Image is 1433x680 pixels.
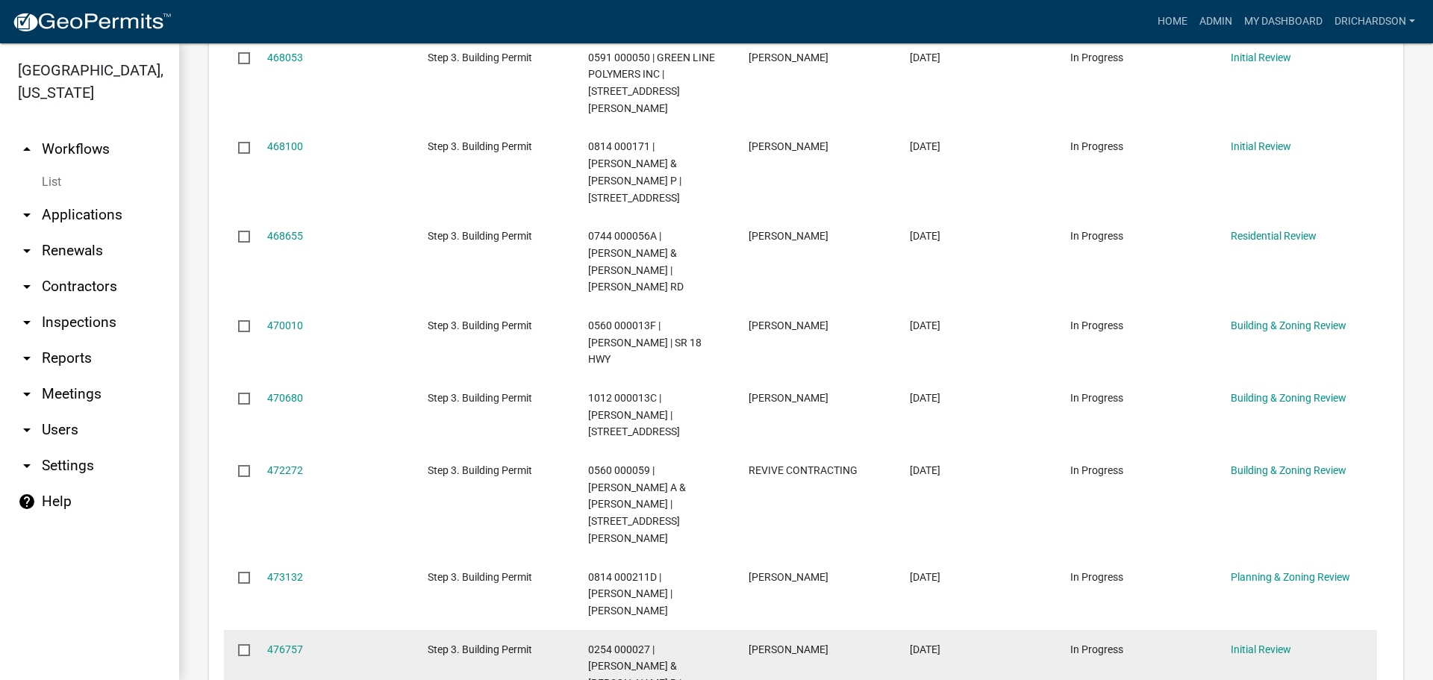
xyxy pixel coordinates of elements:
a: 476757 [267,643,303,655]
a: Admin [1193,7,1238,36]
span: Step 3. Building Permit [428,464,532,476]
a: 468100 [267,140,303,152]
span: 1012 000013C | HIXSON RONALD W | 1183 STATE LINE RD N [588,392,680,438]
i: arrow_drop_down [18,242,36,260]
span: 0744 000056A | NANCE JEFFREY & JULIE TURNER | JARRELL HOGG RD [588,230,684,293]
span: 0560 000013F | THOMPSON SEAN | SR 18 HWY [588,319,702,366]
i: arrow_drop_down [18,457,36,475]
span: Sheldon Baldwin [749,571,828,583]
span: In Progress [1070,643,1123,655]
i: arrow_drop_down [18,314,36,331]
span: REVIVE CONTRACTING [749,464,858,476]
a: 468053 [267,52,303,63]
a: Building & Zoning Review [1231,392,1346,404]
a: 470010 [267,319,303,331]
span: Ronald W [749,392,828,404]
span: 08/27/2025 [910,319,940,331]
i: arrow_drop_down [18,206,36,224]
span: In Progress [1070,230,1123,242]
i: help [18,493,36,511]
a: Initial Review [1231,52,1291,63]
i: arrow_drop_down [18,421,36,439]
span: 0814 000211D | BALDWIN SHELDON | SHIREY RD [588,571,672,617]
a: 470680 [267,392,303,404]
span: Ty Stribling [749,643,828,655]
span: Step 3. Building Permit [428,392,532,404]
a: Home [1152,7,1193,36]
span: Step 3. Building Permit [428,319,532,331]
span: 09/02/2025 [910,464,940,476]
span: Step 3. Building Permit [428,230,532,242]
span: Antonio Aviles [749,52,828,63]
span: In Progress [1070,464,1123,476]
a: Residential Review [1231,230,1317,242]
a: drichardson [1329,7,1421,36]
span: In Progress [1070,52,1123,63]
span: Charles W Wade IV [749,140,828,152]
a: 472272 [267,464,303,476]
i: arrow_drop_down [18,385,36,403]
span: 0814 000171 | WADE CHARLES W IV & TRACI P | 309 CHEYENNE DR [588,140,681,203]
span: 08/28/2025 [910,392,940,404]
span: Step 3. Building Permit [428,140,532,152]
a: Planning & Zoning Review [1231,571,1350,583]
span: 08/22/2025 [910,52,940,63]
span: Dewayne Ivey [749,230,828,242]
a: Building & Zoning Review [1231,319,1346,331]
span: Bill Wright [749,319,828,331]
span: 08/25/2025 [910,230,940,242]
span: 0591 000050 | GREEN LINE POLYMERS INC | 236 A/B NEW HUTCHINSON MILL RD [588,52,715,114]
a: Initial Review [1231,643,1291,655]
span: In Progress [1070,140,1123,152]
span: 08/22/2025 [910,140,940,152]
i: arrow_drop_down [18,278,36,296]
span: Step 3. Building Permit [428,643,532,655]
span: 09/10/2025 [910,643,940,655]
a: 473132 [267,571,303,583]
span: 09/03/2025 [910,571,940,583]
span: In Progress [1070,319,1123,331]
a: Building & Zoning Review [1231,464,1346,476]
i: arrow_drop_up [18,140,36,158]
span: Step 3. Building Permit [428,571,532,583]
i: arrow_drop_down [18,349,36,367]
a: Initial Review [1231,140,1291,152]
span: 0560 000059 | JACOBS ROBIN A & HENRY M | 11 IKE DAVIDSON RD [588,464,686,544]
span: Step 3. Building Permit [428,52,532,63]
a: My Dashboard [1238,7,1329,36]
span: In Progress [1070,392,1123,404]
a: 468655 [267,230,303,242]
span: In Progress [1070,571,1123,583]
